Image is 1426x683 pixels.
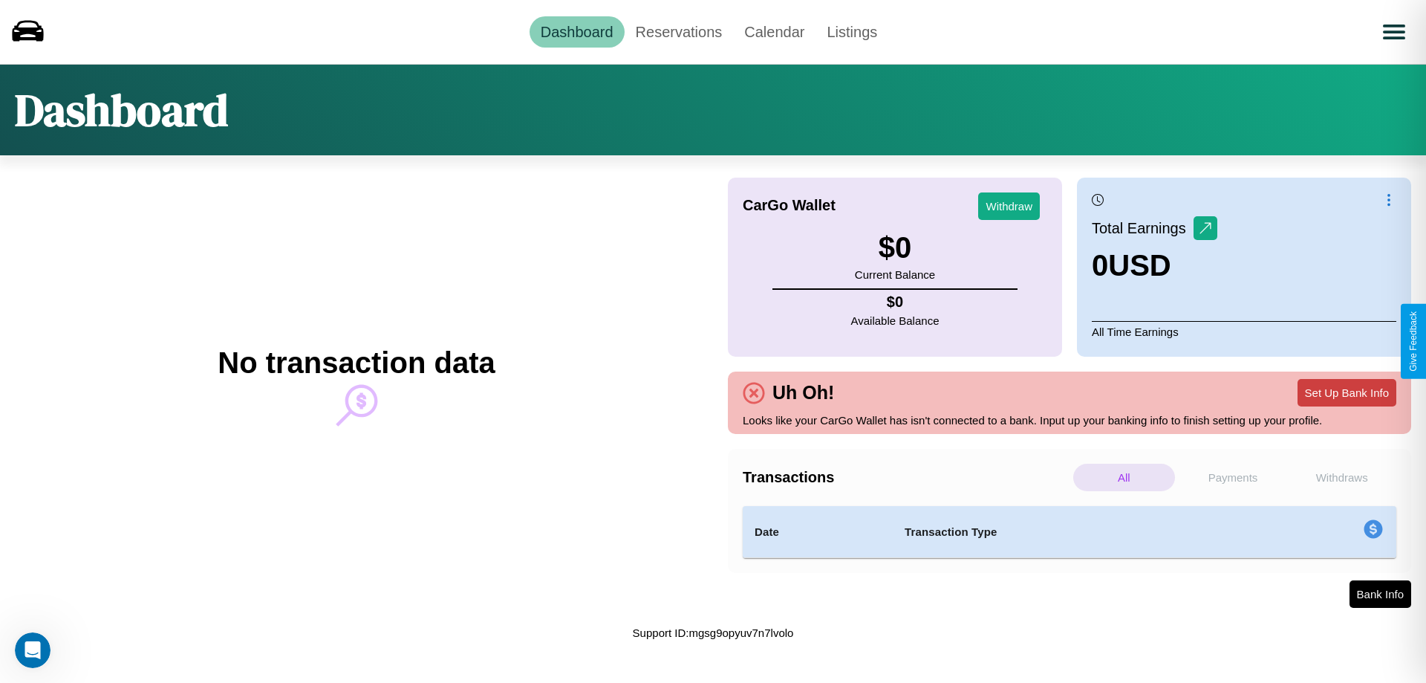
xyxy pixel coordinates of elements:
[743,469,1069,486] h4: Transactions
[743,410,1396,430] p: Looks like your CarGo Wallet has isn't connected to a bank. Input up your banking info to finish ...
[530,16,625,48] a: Dashboard
[743,197,836,214] h4: CarGo Wallet
[625,16,734,48] a: Reservations
[855,265,935,285] p: Current Balance
[1350,580,1411,608] button: Bank Info
[1373,11,1415,53] button: Open menu
[1298,379,1396,407] button: Set Up Bank Info
[755,523,881,541] h4: Date
[851,294,940,311] h4: $ 0
[1291,464,1393,491] p: Withdraws
[15,80,228,140] h1: Dashboard
[765,382,841,404] h4: Uh Oh!
[743,506,1396,558] table: simple table
[815,16,888,48] a: Listings
[978,192,1040,220] button: Withdraw
[15,632,51,668] iframe: Intercom live chat
[1408,311,1419,372] div: Give Feedback
[1092,321,1396,342] p: All Time Earnings
[1092,215,1194,242] p: Total Earnings
[851,311,940,331] p: Available Balance
[1092,249,1217,282] h3: 0 USD
[733,16,815,48] a: Calendar
[905,523,1242,541] h4: Transaction Type
[855,231,935,265] h3: $ 0
[633,623,794,643] p: Support ID: mgsg9opyuv7n7lvolo
[1182,464,1284,491] p: Payments
[1073,464,1175,491] p: All
[218,346,495,380] h2: No transaction data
